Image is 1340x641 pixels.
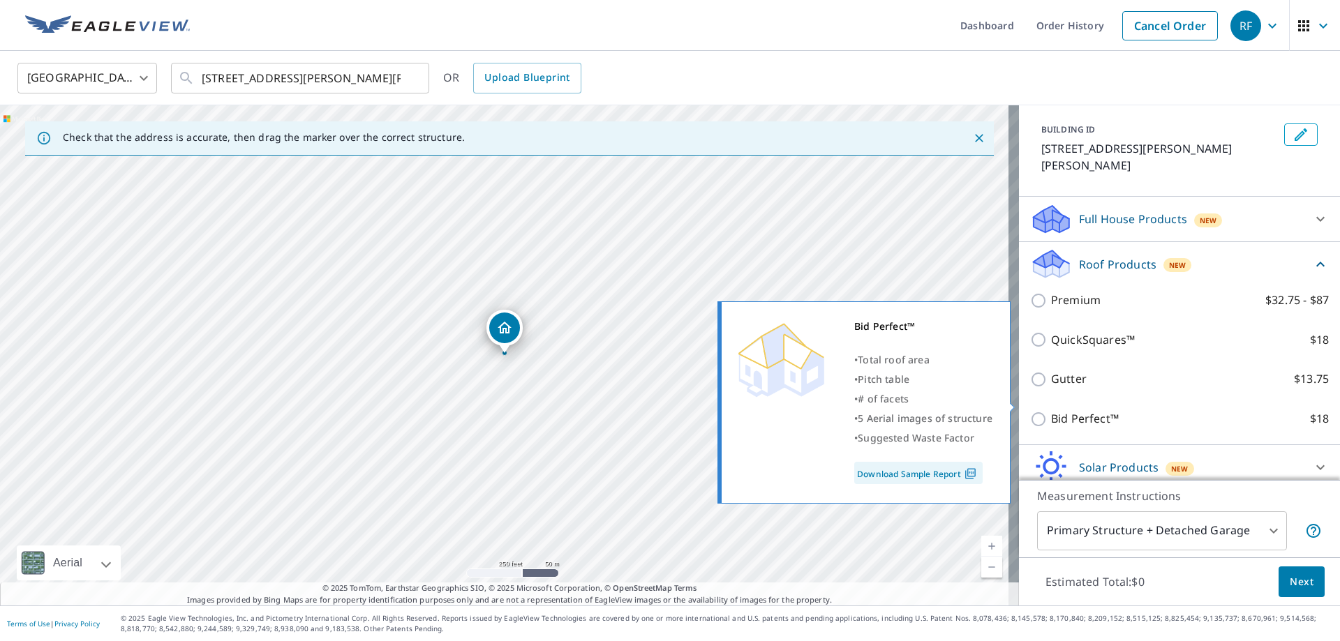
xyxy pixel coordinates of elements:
div: Solar ProductsNew [1030,451,1329,484]
span: New [1171,463,1189,474]
span: Upload Blueprint [484,69,569,86]
div: • [854,389,992,409]
a: Current Level 17, Zoom In [981,536,1002,557]
div: Full House ProductsNew [1030,202,1329,236]
span: Total roof area [858,353,930,366]
a: Cancel Order [1122,11,1218,40]
p: | [7,619,100,628]
p: [STREET_ADDRESS][PERSON_NAME][PERSON_NAME] [1041,140,1279,174]
p: QuickSquares™ [1051,331,1135,349]
p: Check that the address is accurate, then drag the marker over the correct structure. [63,131,465,144]
div: • [854,428,992,448]
button: Close [970,129,988,147]
span: # of facets [858,392,909,405]
p: $18 [1310,331,1329,349]
a: OpenStreetMap [613,582,671,593]
div: OR [443,63,581,93]
div: Dropped pin, building 1, Residential property, 2321 Stallings Dr Kinston, NC 28504 [486,310,523,353]
p: Premium [1051,292,1101,309]
a: Terms of Use [7,619,50,628]
img: Premium [732,317,830,400]
p: © 2025 Eagle View Technologies, Inc. and Pictometry International Corp. All Rights Reserved. Repo... [121,613,1333,634]
div: • [854,370,992,389]
button: Edit building 1 [1284,123,1318,146]
a: Current Level 17, Zoom Out [981,557,1002,578]
img: Pdf Icon [961,467,980,480]
span: Pitch table [858,372,909,386]
span: Suggested Waste Factor [858,431,974,444]
span: Your report will include the primary structure and a detached garage if one exists. [1305,522,1322,539]
span: © 2025 TomTom, Earthstar Geographics SIO, © 2025 Microsoft Corporation, © [322,582,697,594]
span: Next [1290,573,1313,591]
img: EV Logo [25,15,190,36]
div: • [854,409,992,428]
p: BUILDING ID [1041,123,1095,135]
div: Aerial [49,545,87,580]
a: Upload Blueprint [473,63,581,93]
p: Roof Products [1079,256,1156,273]
span: New [1169,259,1186,271]
a: Privacy Policy [54,619,100,628]
div: Aerial [17,545,121,580]
p: Bid Perfect™ [1051,410,1119,428]
p: Full House Products [1079,211,1187,227]
p: $13.75 [1294,370,1329,388]
div: • [854,350,992,370]
p: Solar Products [1079,459,1159,476]
div: RF [1230,10,1261,41]
p: $18 [1310,410,1329,428]
input: Search by address or latitude-longitude [202,59,401,98]
p: Gutter [1051,370,1087,388]
div: [GEOGRAPHIC_DATA] [17,59,157,98]
p: Estimated Total: $0 [1034,566,1156,597]
div: Roof ProductsNew [1030,248,1329,280]
div: Bid Perfect™ [854,317,992,336]
p: Measurement Instructions [1037,488,1322,504]
p: $32.75 - $87 [1265,292,1329,309]
span: New [1200,215,1217,226]
div: Primary Structure + Detached Garage [1037,511,1287,550]
a: Download Sample Report [854,462,983,484]
span: 5 Aerial images of structure [858,412,992,425]
button: Next [1279,566,1325,598]
a: Terms [674,582,697,593]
